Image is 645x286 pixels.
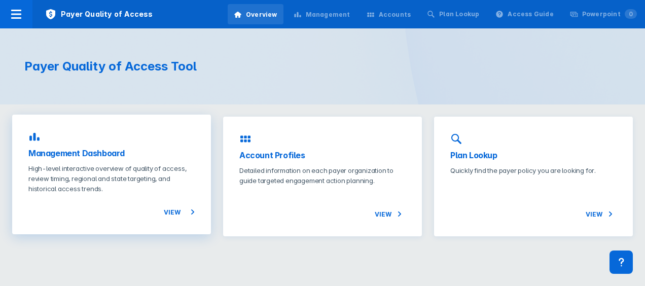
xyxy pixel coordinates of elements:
[28,163,195,194] p: High-level interactive overview of quality of access, review timing, regional and state targeting...
[625,9,637,19] span: 0
[24,59,310,74] h1: Payer Quality of Access Tool
[610,251,633,274] div: Contact Support
[288,4,356,24] a: Management
[164,206,195,218] span: View
[239,149,406,161] h3: Account Profiles
[306,10,350,19] div: Management
[379,10,411,19] div: Accounts
[586,208,617,220] span: View
[228,4,283,24] a: Overview
[239,165,406,186] p: Detailed information on each payer organization to guide targeted engagement action planning.
[223,117,422,236] a: Account ProfilesDetailed information on each payer organization to guide targeted engagement acti...
[361,4,417,24] a: Accounts
[439,10,479,19] div: Plan Lookup
[450,149,617,161] h3: Plan Lookup
[508,10,553,19] div: Access Guide
[246,10,277,19] div: Overview
[375,208,406,220] span: View
[450,165,617,175] p: Quickly find the payer policy you are looking for.
[28,147,195,159] h3: Management Dashboard
[582,10,637,19] div: Powerpoint
[12,115,211,234] a: Management DashboardHigh-level interactive overview of quality of access, review timing, regional...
